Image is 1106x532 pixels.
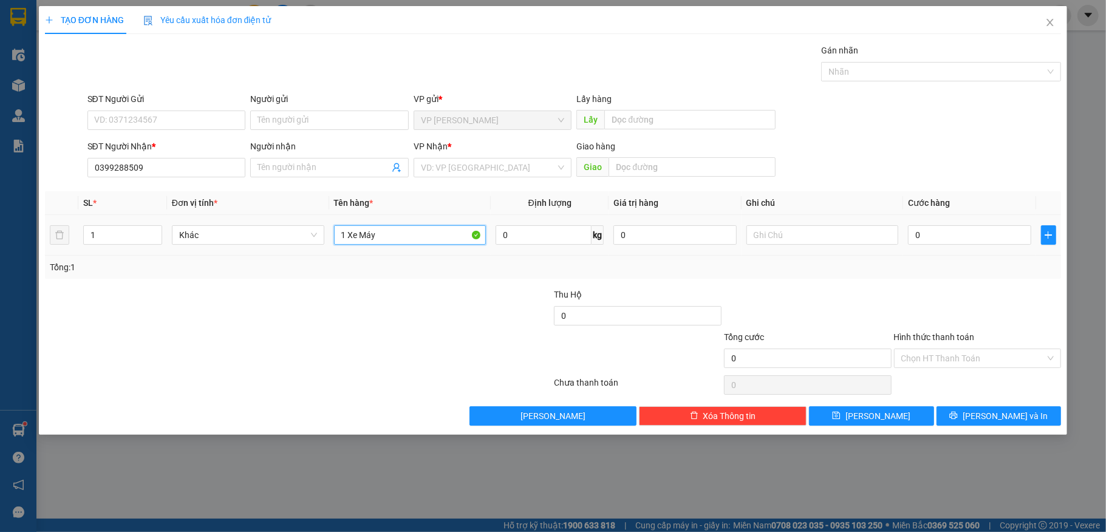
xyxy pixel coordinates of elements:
span: [PERSON_NAME] [845,409,910,423]
span: Lấy hàng [576,94,612,104]
span: Lấy [576,110,604,129]
span: save [832,411,841,421]
span: Thu Hộ [554,290,582,299]
span: Tên hàng [334,198,374,208]
button: [PERSON_NAME] [469,406,637,426]
span: Tổng cước [724,332,764,342]
span: plus [1042,230,1056,240]
span: delete [690,411,698,421]
span: plus [45,16,53,24]
span: Giá trị hàng [613,198,658,208]
div: Chưa thanh toán [553,376,723,397]
span: Giao [576,157,609,177]
span: Yêu cầu xuất hóa đơn điện tử [143,15,271,25]
span: Giao hàng [576,142,615,151]
span: [PERSON_NAME] [521,409,585,423]
button: delete [50,225,69,245]
span: Khác [179,226,317,244]
div: SĐT Người Nhận [87,140,246,153]
input: VD: Bàn, Ghế [334,225,486,245]
input: 0 [613,225,736,245]
div: Người gửi [250,92,409,106]
b: [PERSON_NAME] [15,78,69,135]
input: Dọc đường [609,157,776,177]
span: close [1045,18,1055,27]
span: Cước hàng [908,198,950,208]
label: Gán nhãn [821,46,858,55]
th: Ghi chú [742,191,904,215]
b: BIÊN NHẬN GỬI HÀNG HÓA [78,18,117,117]
span: Định lượng [528,198,572,208]
span: Đơn vị tính [172,198,217,208]
div: SĐT Người Gửi [87,92,246,106]
button: printer[PERSON_NAME] và In [937,406,1062,426]
span: Xóa Thông tin [703,409,756,423]
span: VP Phan Thiết [421,111,565,129]
div: Tổng: 1 [50,261,428,274]
span: [PERSON_NAME] và In [963,409,1048,423]
div: Người nhận [250,140,409,153]
span: printer [949,411,958,421]
span: kg [592,225,604,245]
b: [DOMAIN_NAME] [102,46,167,56]
span: user-add [392,163,401,172]
img: logo.jpg [132,15,161,44]
div: VP gửi [414,92,572,106]
img: icon [143,16,153,26]
button: plus [1041,225,1057,245]
span: TẠO ĐƠN HÀNG [45,15,124,25]
button: deleteXóa Thông tin [639,406,807,426]
button: save[PERSON_NAME] [809,406,934,426]
span: VP Nhận [414,142,448,151]
label: Hình thức thanh toán [894,332,975,342]
input: Ghi Chú [746,225,899,245]
li: (c) 2017 [102,58,167,73]
span: SL [83,198,93,208]
button: Close [1033,6,1067,40]
input: Dọc đường [604,110,776,129]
